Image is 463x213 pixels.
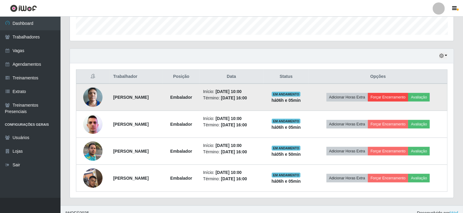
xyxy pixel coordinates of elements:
time: [DATE] 10:00 [215,170,241,175]
th: Data [199,70,263,84]
strong: Embalador [170,95,192,100]
li: Término: [203,122,260,128]
th: Trabalhador [110,70,163,84]
img: 1745240566568.jpeg [83,138,103,164]
th: Posição [163,70,199,84]
span: EM ANDAMENTO [272,92,300,97]
strong: há 05 h e 50 min [271,152,301,157]
button: Forçar Encerramento [368,147,409,155]
span: EM ANDAMENTO [272,173,300,178]
strong: há 06 h e 05 min [271,125,301,130]
button: Adicionar Horas Extra [327,147,368,155]
time: [DATE] 16:00 [221,149,247,154]
strong: [PERSON_NAME] [113,95,149,100]
img: CoreUI Logo [10,5,37,12]
img: 1752616735445.jpeg [83,165,103,191]
strong: [PERSON_NAME] [113,176,149,181]
time: [DATE] 10:00 [215,116,241,121]
time: [DATE] 16:00 [221,122,247,127]
li: Início: [203,169,260,176]
button: Adicionar Horas Extra [327,93,368,102]
img: 1720641166740.jpeg [83,84,103,110]
li: Término: [203,95,260,101]
time: [DATE] 16:00 [221,95,247,100]
strong: [PERSON_NAME] [113,122,149,127]
time: [DATE] 16:00 [221,176,247,181]
img: 1743554652584.jpeg [83,112,103,137]
li: Término: [203,149,260,155]
button: Adicionar Horas Extra [327,174,368,182]
li: Início: [203,142,260,149]
strong: [PERSON_NAME] [113,149,149,154]
strong: Embalador [170,149,192,154]
button: Avaliação [408,93,430,102]
li: Início: [203,88,260,95]
strong: há 06 h e 05 min [271,98,301,103]
button: Avaliação [408,147,430,155]
th: Opções [309,70,448,84]
time: [DATE] 10:00 [215,89,241,94]
span: EM ANDAMENTO [272,146,300,151]
li: Início: [203,115,260,122]
strong: há 06 h e 05 min [271,179,301,184]
span: EM ANDAMENTO [272,119,300,124]
button: Adicionar Horas Extra [327,120,368,128]
button: Forçar Encerramento [368,93,409,102]
strong: Embalador [170,176,192,181]
button: Avaliação [408,174,430,182]
strong: Embalador [170,122,192,127]
button: Forçar Encerramento [368,120,409,128]
li: Término: [203,176,260,182]
button: Avaliação [408,120,430,128]
time: [DATE] 10:00 [215,143,241,148]
th: Status [263,70,309,84]
button: Forçar Encerramento [368,174,409,182]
